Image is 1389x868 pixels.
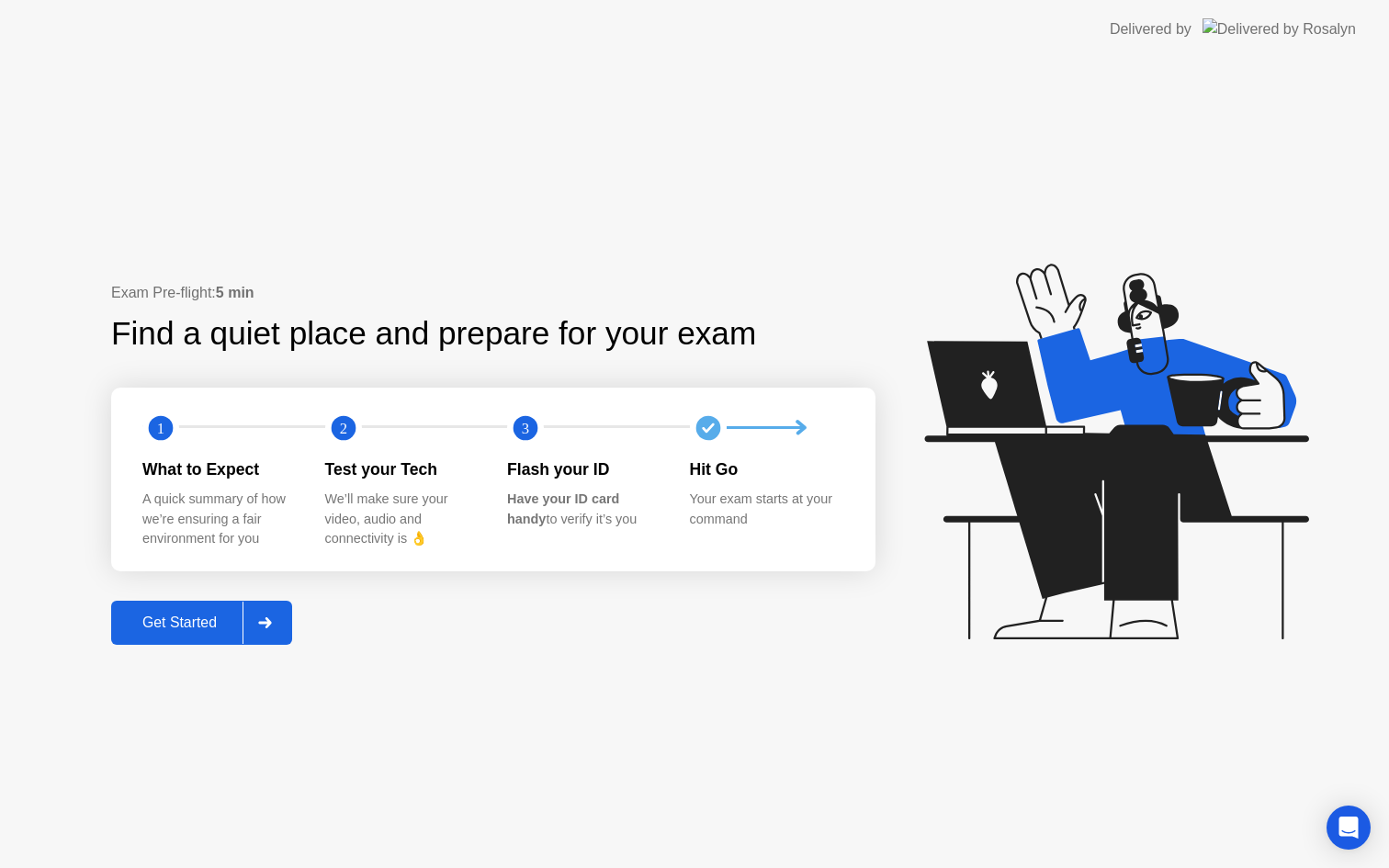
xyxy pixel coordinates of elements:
button: Get Started [111,601,292,645]
div: to verify it’s you [507,490,661,529]
text: 2 [339,419,346,436]
div: We’ll make sure your video, audio and connectivity is 👌 [325,490,479,549]
div: Find a quiet place and prepare for your exam [111,310,759,358]
div: Delivered by [1110,18,1191,40]
text: 1 [157,419,164,436]
img: Delivered by Rosalyn [1203,18,1356,39]
div: Hit Go [690,457,843,481]
div: Your exam starts at your command [690,490,843,529]
div: Exam Pre-flight: [111,282,875,304]
div: Open Intercom Messenger [1327,806,1371,850]
div: Test your Tech [325,457,479,481]
div: What to Expect [142,457,296,481]
div: Flash your ID [507,457,661,481]
text: 3 [522,419,529,436]
div: Get Started [117,614,243,631]
b: Have your ID card handy [507,491,619,526]
b: 5 min [216,285,254,300]
div: A quick summary of how we’re ensuring a fair environment for you [142,490,296,549]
